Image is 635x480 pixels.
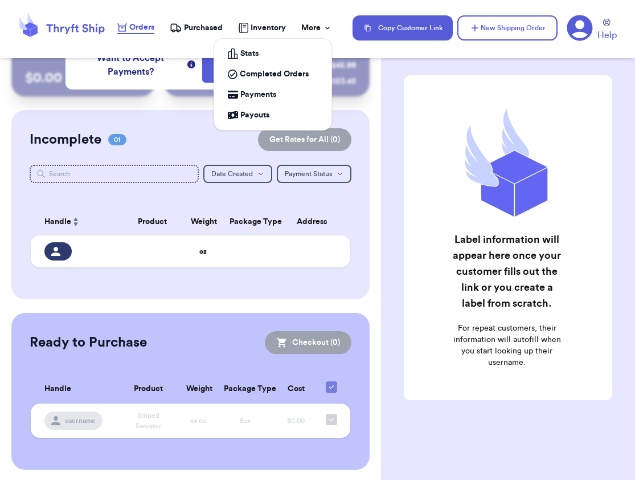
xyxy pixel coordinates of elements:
span: username [65,416,96,425]
button: New Shipping Order [457,15,558,40]
button: Payment Status [277,165,351,183]
th: Weight [184,208,222,235]
strong: oz [199,248,207,255]
a: Purchased [170,22,223,34]
a: Payments [219,84,327,105]
span: Payments [240,89,276,100]
span: Date Created [211,170,253,177]
span: Want to Accept Payments? [76,51,185,79]
div: More [301,22,332,34]
input: Search [30,165,199,183]
a: Completed Orders [219,64,327,84]
span: Payouts [240,109,269,121]
button: Setup Payments Now [202,47,305,83]
div: $ 45.99 [331,60,356,71]
th: Cost [273,375,319,404]
span: Help [597,29,617,42]
span: $0.00 [287,417,305,424]
button: Checkout (0) [265,331,351,354]
button: Get Rates for All (0) [258,128,351,151]
span: Box [239,417,251,424]
span: Orders [129,22,154,33]
span: Striped Sweater [136,412,161,429]
span: Handle [44,216,71,228]
th: Address [280,208,350,235]
button: Copy Customer Link [353,15,453,40]
a: Help [597,19,617,42]
button: Date Created [203,165,272,183]
p: For repeat customers, their information will autofill when you start looking up their username. [450,323,563,368]
h2: Ready to Purchase [30,333,147,352]
span: Handle [44,383,71,395]
span: Payment Status [285,170,332,177]
span: Stats [240,48,259,59]
h2: Incomplete [30,131,101,149]
th: Product [118,375,180,404]
p: $ 0.00 [25,69,141,87]
div: $ 123.45 [329,76,356,87]
a: Orders [117,22,154,34]
button: Sort ascending [71,215,80,229]
th: Package Type [217,375,273,404]
th: Weight [179,375,216,404]
span: Inventory [251,22,286,34]
span: xx oz [190,417,206,424]
a: Payouts [219,105,327,125]
span: Purchased [184,22,223,34]
h2: Label information will appear here once your customer fills out the link or you create a label fr... [450,231,563,311]
th: Package Type [223,208,280,235]
span: Completed Orders [240,68,309,80]
th: Product [120,208,184,235]
span: 01 [108,134,126,145]
a: Stats [219,43,327,64]
a: Inventory [238,22,286,34]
